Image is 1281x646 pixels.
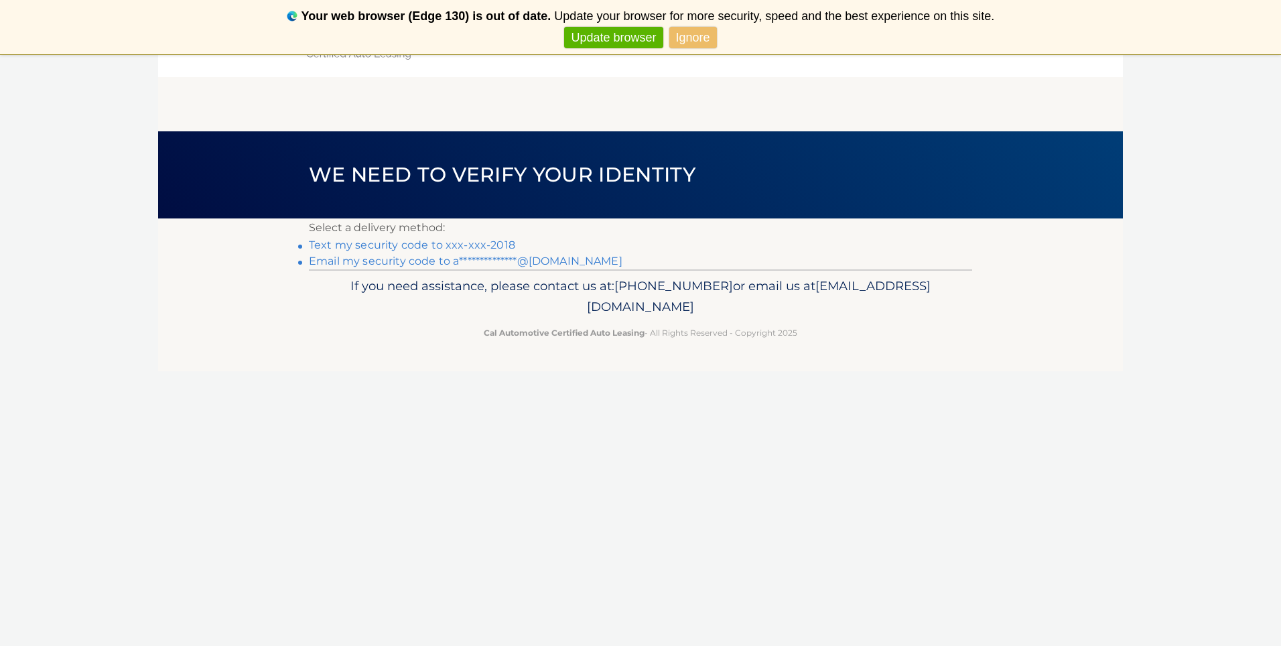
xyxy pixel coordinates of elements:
[554,9,994,23] span: Update your browser for more security, speed and the best experience on this site.
[301,9,551,23] b: Your web browser (Edge 130) is out of date.
[309,239,515,251] a: Text my security code to xxx-xxx-2018
[309,218,972,237] p: Select a delivery method:
[309,162,695,187] span: We need to verify your identity
[318,275,963,318] p: If you need assistance, please contact us at: or email us at
[614,278,733,294] span: [PHONE_NUMBER]
[318,326,963,340] p: - All Rights Reserved - Copyright 2025
[669,27,717,49] a: Ignore
[564,27,663,49] a: Update browser
[484,328,645,338] strong: Cal Automotive Certified Auto Leasing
